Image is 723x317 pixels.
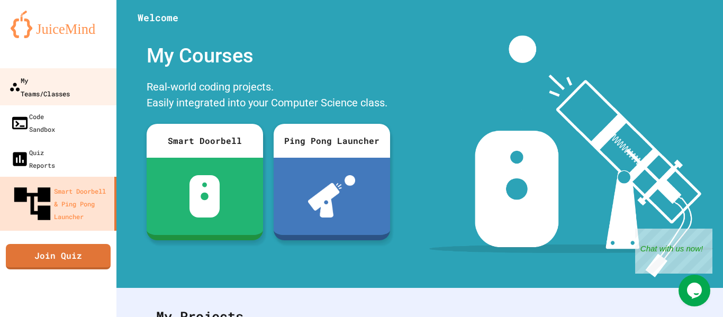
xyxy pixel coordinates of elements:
div: My Teams/Classes [9,74,70,99]
div: My Courses [141,35,395,76]
img: sdb-white.svg [189,175,220,218]
iframe: chat widget [679,275,712,306]
iframe: chat widget [635,229,712,274]
div: Smart Doorbell [147,124,263,158]
div: Code Sandbox [11,110,55,135]
a: Join Quiz [6,244,111,269]
div: Smart Doorbell & Ping Pong Launcher [11,182,110,225]
img: banner-image-my-projects.png [429,35,713,277]
div: Real-world coding projects. Easily integrated into your Computer Science class. [141,76,395,116]
div: Ping Pong Launcher [274,124,390,158]
img: logo-orange.svg [11,11,106,38]
img: ppl-with-ball.png [308,175,355,218]
div: Quiz Reports [11,146,55,171]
